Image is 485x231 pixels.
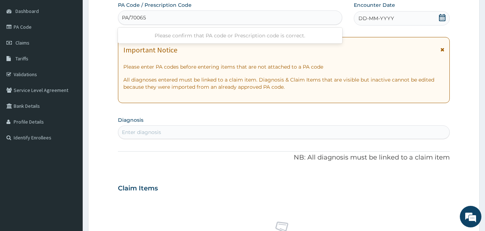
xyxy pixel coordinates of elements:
h1: Important Notice [123,46,177,54]
label: Encounter Date [354,1,395,9]
label: PA Code / Prescription Code [118,1,192,9]
span: We're online! [42,70,99,142]
span: DD-MM-YYYY [358,15,394,22]
p: NB: All diagnosis must be linked to a claim item [118,153,450,162]
p: Please enter PA codes before entering items that are not attached to a PA code [123,63,445,70]
img: d_794563401_company_1708531726252_794563401 [13,36,29,54]
div: Minimize live chat window [118,4,135,21]
div: Chat with us now [37,40,121,50]
h3: Claim Items [118,185,158,193]
textarea: Type your message and hit 'Enter' [4,154,137,180]
label: Diagnosis [118,116,143,124]
span: Claims [15,40,29,46]
div: Please confirm that PA code or Prescription code is correct. [118,29,342,42]
span: Tariffs [15,55,28,62]
div: Enter diagnosis [122,129,161,136]
span: Dashboard [15,8,39,14]
p: All diagnoses entered must be linked to a claim item. Diagnosis & Claim Items that are visible bu... [123,76,445,91]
